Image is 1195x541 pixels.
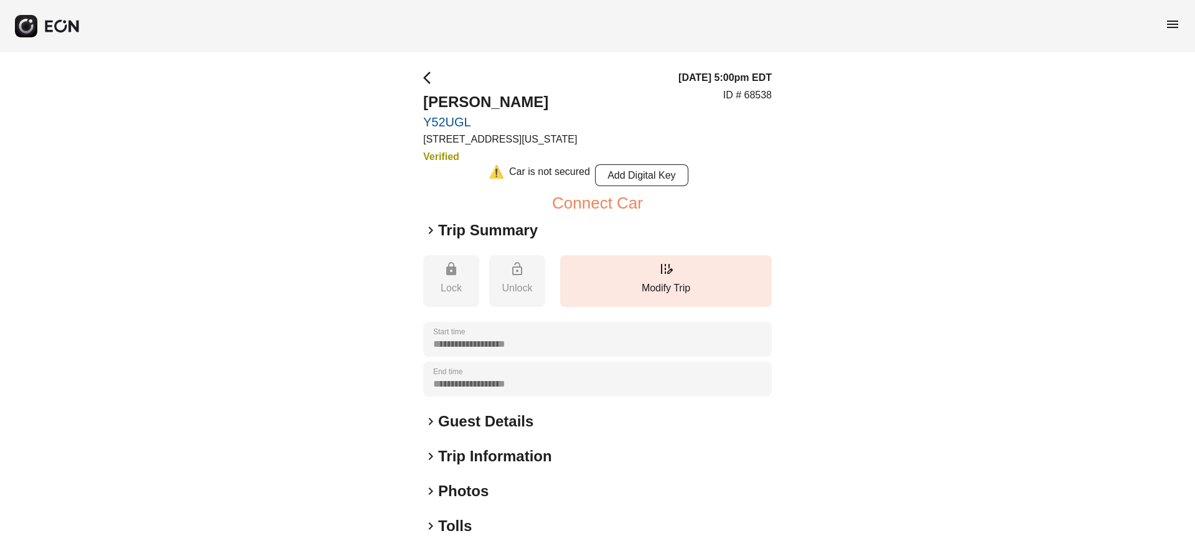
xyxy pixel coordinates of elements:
[438,481,489,501] h2: Photos
[423,149,577,164] h3: Verified
[423,70,438,85] span: arrow_back_ios
[423,115,577,129] a: Y52UGL
[566,281,766,296] p: Modify Trip
[489,164,504,186] div: ⚠️
[678,70,772,85] h3: [DATE] 5:00pm EDT
[423,132,577,147] p: [STREET_ADDRESS][US_STATE]
[423,449,438,464] span: keyboard_arrow_right
[438,220,538,240] h2: Trip Summary
[423,414,438,429] span: keyboard_arrow_right
[438,412,533,431] h2: Guest Details
[509,164,590,186] div: Car is not secured
[423,223,438,238] span: keyboard_arrow_right
[595,164,688,186] button: Add Digital Key
[423,484,438,499] span: keyboard_arrow_right
[1165,17,1180,32] span: menu
[560,255,772,307] button: Modify Trip
[658,261,673,276] span: edit_road
[423,519,438,534] span: keyboard_arrow_right
[723,88,772,103] p: ID # 68538
[438,446,552,466] h2: Trip Information
[552,195,643,210] button: Connect Car
[438,516,472,536] h2: Tolls
[423,92,577,112] h2: [PERSON_NAME]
